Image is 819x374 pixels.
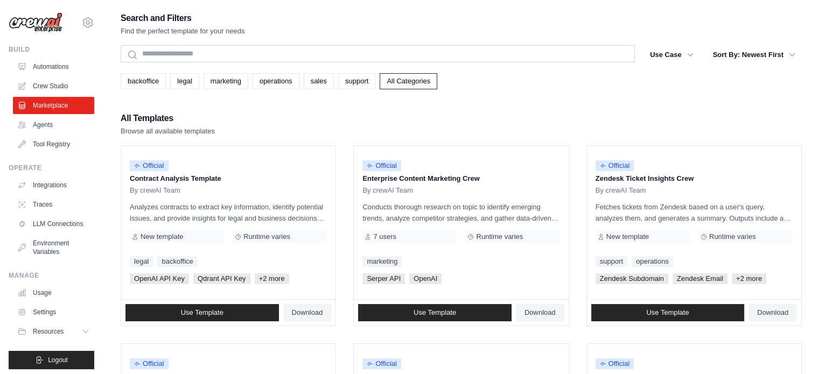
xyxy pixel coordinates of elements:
[130,160,169,171] span: Official
[9,351,94,369] button: Logout
[338,73,375,89] a: support
[141,232,183,241] span: New template
[13,77,94,95] a: Crew Studio
[596,358,634,369] span: Official
[646,308,689,317] span: Use Template
[596,256,627,267] a: support
[516,304,564,321] a: Download
[606,232,649,241] span: New template
[130,358,169,369] span: Official
[362,256,402,267] a: marketing
[13,116,94,133] a: Agents
[13,97,94,114] a: Marketplace
[632,256,673,267] a: operations
[748,304,797,321] a: Download
[591,304,745,321] a: Use Template
[130,186,180,195] span: By crewAI Team
[706,45,802,65] button: Sort By: Newest First
[13,136,94,153] a: Tool Registry
[673,273,727,284] span: Zendesk Email
[13,58,94,75] a: Automations
[13,177,94,194] a: Integrations
[757,308,788,317] span: Download
[709,232,756,241] span: Runtime varies
[13,215,94,232] a: LLM Connections
[130,256,153,267] a: legal
[121,111,215,126] h2: All Templates
[732,273,766,284] span: +2 more
[414,308,456,317] span: Use Template
[181,308,223,317] span: Use Template
[121,11,245,26] h2: Search and Filters
[121,73,166,89] a: backoffice
[596,201,793,224] p: Fetches tickets from Zendesk based on a user's query, analyzes them, and generates a summary. Out...
[48,356,68,364] span: Logout
[362,173,559,184] p: Enterprise Content Marketing Crew
[13,304,94,321] a: Settings
[362,201,559,224] p: Conducts thorough research on topic to identify emerging trends, analyze competitor strategies, a...
[13,196,94,213] a: Traces
[157,256,197,267] a: backoffice
[125,304,279,321] a: Use Template
[524,308,556,317] span: Download
[243,232,290,241] span: Runtime varies
[130,173,327,184] p: Contract Analysis Template
[304,73,334,89] a: sales
[596,173,793,184] p: Zendesk Ticket Insights Crew
[358,304,512,321] a: Use Template
[13,284,94,301] a: Usage
[9,164,94,172] div: Operate
[130,273,189,284] span: OpenAI API Key
[13,235,94,260] a: Environment Variables
[9,271,94,280] div: Manage
[362,273,405,284] span: Serper API
[33,327,64,336] span: Resources
[255,273,289,284] span: +2 more
[121,126,215,137] p: Browse all available templates
[9,12,62,33] img: Logo
[362,160,401,171] span: Official
[130,201,327,224] p: Analyzes contracts to extract key information, identify potential issues, and provide insights fo...
[362,358,401,369] span: Official
[373,232,396,241] span: 7 users
[643,45,700,65] button: Use Case
[13,323,94,340] button: Resources
[596,160,634,171] span: Official
[409,273,442,284] span: OpenAI
[476,232,523,241] span: Runtime varies
[9,45,94,54] div: Build
[283,304,332,321] a: Download
[292,308,323,317] span: Download
[596,186,646,195] span: By crewAI Team
[596,273,668,284] span: Zendesk Subdomain
[253,73,299,89] a: operations
[193,273,250,284] span: Qdrant API Key
[121,26,245,37] p: Find the perfect template for your needs
[380,73,437,89] a: All Categories
[170,73,199,89] a: legal
[204,73,248,89] a: marketing
[362,186,413,195] span: By crewAI Team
